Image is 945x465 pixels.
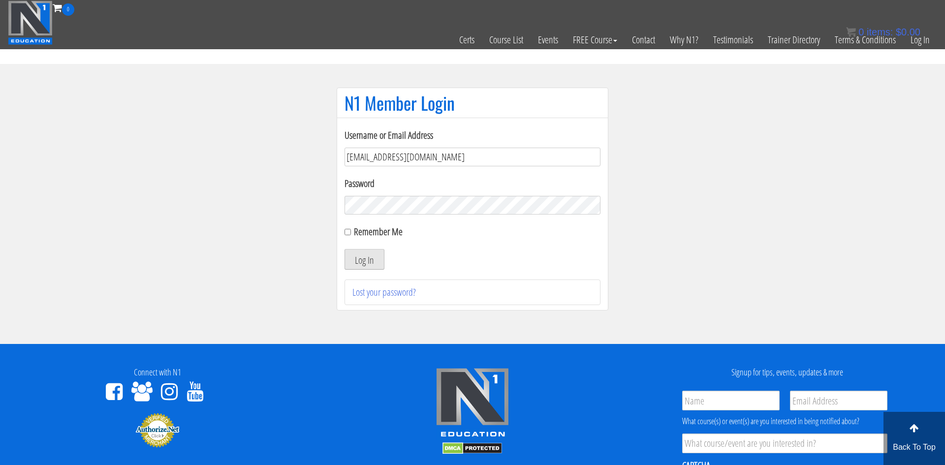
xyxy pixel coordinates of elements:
a: Testimonials [706,16,760,64]
a: 0 items: $0.00 [846,27,920,37]
h1: N1 Member Login [345,93,600,113]
input: Email Address [790,391,887,410]
img: Authorize.Net Merchant - Click to Verify [135,412,180,448]
a: Trainer Directory [760,16,827,64]
label: Remember Me [354,225,403,238]
img: DMCA.com Protection Status [442,442,502,454]
input: Name [682,391,780,410]
a: Why N1? [662,16,706,64]
a: 0 [53,1,74,14]
a: Course List [482,16,531,64]
span: 0 [858,27,864,37]
a: Terms & Conditions [827,16,903,64]
h4: Connect with N1 [7,368,308,377]
h4: Signup for tips, events, updates & more [637,368,938,377]
label: Password [345,176,600,191]
a: Certs [452,16,482,64]
img: icon11.png [846,27,856,37]
a: Contact [625,16,662,64]
div: What course(s) or event(s) are you interested in being notified about? [682,415,887,427]
img: n1-education [8,0,53,45]
img: n1-edu-logo [436,368,509,440]
bdi: 0.00 [896,27,920,37]
a: Log In [903,16,937,64]
a: Lost your password? [352,285,416,299]
span: $ [896,27,901,37]
label: Username or Email Address [345,128,600,143]
a: Events [531,16,566,64]
span: 0 [62,3,74,16]
input: What course/event are you interested in? [682,434,887,453]
button: Log In [345,249,384,270]
span: items: [867,27,893,37]
a: FREE Course [566,16,625,64]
